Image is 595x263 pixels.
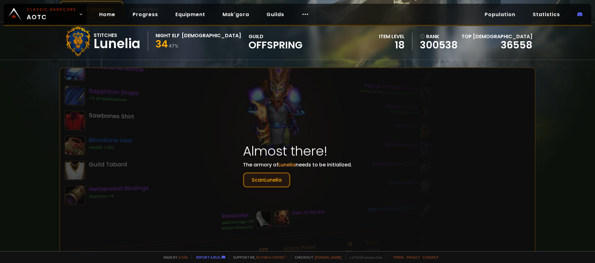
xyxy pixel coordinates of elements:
a: Progress [128,8,163,21]
a: 36558 [501,38,532,52]
a: [DOMAIN_NAME] [315,255,342,260]
a: 300538 [420,40,458,50]
a: Classic HardcoreAOTC [4,4,87,25]
a: Home [94,8,120,21]
h1: Almost there! [243,141,352,161]
a: Consent [422,255,439,260]
span: Checkout [291,255,342,260]
div: [DEMOGRAPHIC_DATA] [182,32,241,39]
button: ScanLunelia [243,172,290,188]
span: Lunelia [278,161,296,168]
span: Offspring [249,40,302,50]
a: Buy me a coffee [256,255,287,260]
span: Support me, [229,255,287,260]
span: Made by [160,255,188,260]
div: rank [420,33,458,40]
div: 18 [379,40,405,50]
span: [DEMOGRAPHIC_DATA] [473,33,532,40]
div: Stitches [94,31,140,39]
span: v. d752d5 - production [345,255,382,260]
div: Lunelia [94,39,140,48]
a: Statistics [528,8,565,21]
a: Guilds [262,8,289,21]
a: Population [480,8,520,21]
span: AOTC [27,7,76,22]
div: item level [379,33,405,40]
div: Night Elf [156,32,180,39]
a: Mak'gora [218,8,254,21]
a: Privacy [407,255,420,260]
a: Terms [393,255,404,260]
span: 34 [156,37,168,51]
small: Classic Hardcore [27,7,76,12]
a: a fan [178,255,188,260]
button: Scan character [59,1,123,18]
div: guild [249,33,302,50]
small: 47 % [169,43,178,49]
p: The armory of needs to be initialized. [243,161,352,188]
a: Report a bug [196,255,220,260]
div: Top [461,33,532,40]
a: Equipment [170,8,210,21]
